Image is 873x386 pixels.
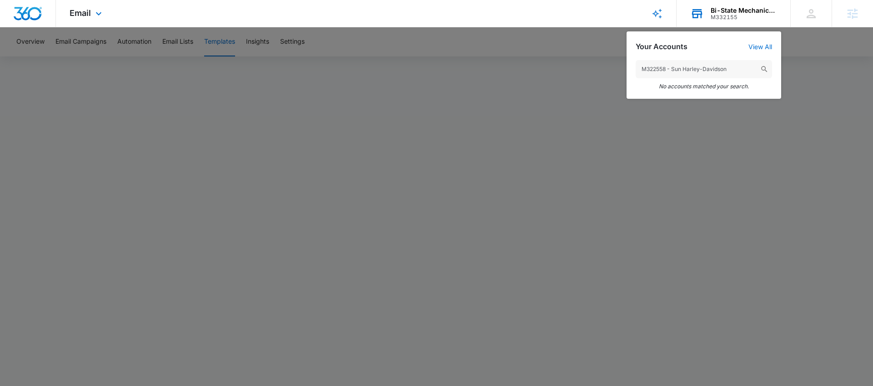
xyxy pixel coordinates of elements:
[711,7,777,14] div: account name
[636,83,772,90] em: No accounts matched your search.
[748,43,772,51] a: View All
[711,14,777,20] div: account id
[636,60,772,78] input: Search Accounts
[70,8,91,18] span: Email
[636,42,687,51] h2: Your Accounts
